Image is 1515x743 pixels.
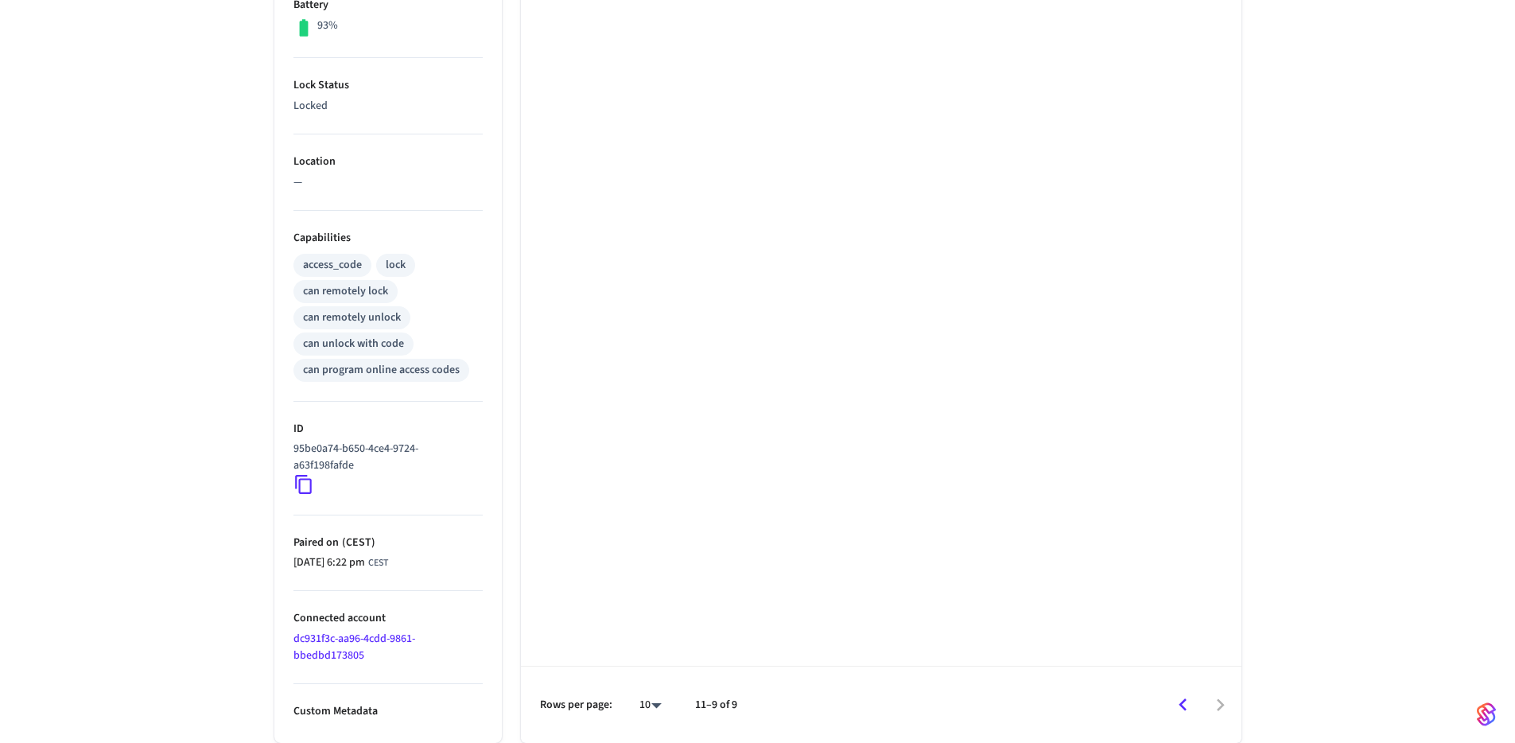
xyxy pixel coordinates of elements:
p: ID [293,421,483,438]
p: Capabilities [293,230,483,247]
p: 95be0a74-b650-4ce4-9724-a63f198fafde [293,441,476,474]
p: — [293,174,483,191]
div: 10 [631,694,670,717]
a: dc931f3c-aa96-4cdd-9861-bbedbd173805 [293,631,415,663]
div: can unlock with code [303,336,404,352]
p: Locked [293,98,483,115]
p: Custom Metadata [293,703,483,720]
div: can remotely unlock [303,309,401,326]
div: can program online access codes [303,362,460,379]
div: Europe/Zagreb [293,554,388,571]
div: lock [386,257,406,274]
button: Go to previous page [1164,687,1202,724]
p: 11–9 of 9 [695,697,737,714]
span: [DATE] 6:22 pm [293,554,365,571]
span: ( CEST ) [339,535,375,550]
div: access_code [303,257,362,274]
img: SeamLogoGradient.69752ec5.svg [1477,702,1496,727]
p: Connected account [293,610,483,627]
p: Paired on [293,535,483,551]
p: Lock Status [293,77,483,94]
p: Rows per page: [540,697,612,714]
div: can remotely lock [303,283,388,300]
p: Location [293,154,483,170]
p: 93% [317,18,338,34]
span: CEST [368,556,388,570]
